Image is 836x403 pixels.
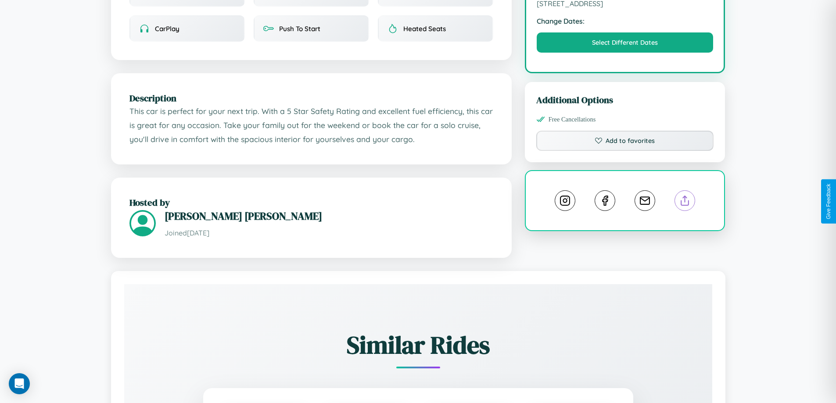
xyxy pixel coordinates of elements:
span: CarPlay [155,25,179,33]
p: Joined [DATE] [165,227,493,239]
h2: Description [129,92,493,104]
strong: Change Dates: [537,17,714,25]
h2: Similar Rides [155,328,682,362]
div: Give Feedback [825,184,832,219]
p: This car is perfect for your next trip. With a 5 Star Safety Rating and excellent fuel efficiency... [129,104,493,146]
span: Heated Seats [403,25,446,33]
h3: [PERSON_NAME] [PERSON_NAME] [165,209,493,223]
span: Push To Start [279,25,320,33]
button: Select Different Dates [537,32,714,53]
span: Free Cancellations [549,116,596,123]
div: Open Intercom Messenger [9,373,30,394]
h2: Hosted by [129,196,493,209]
button: Add to favorites [536,131,714,151]
h3: Additional Options [536,93,714,106]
